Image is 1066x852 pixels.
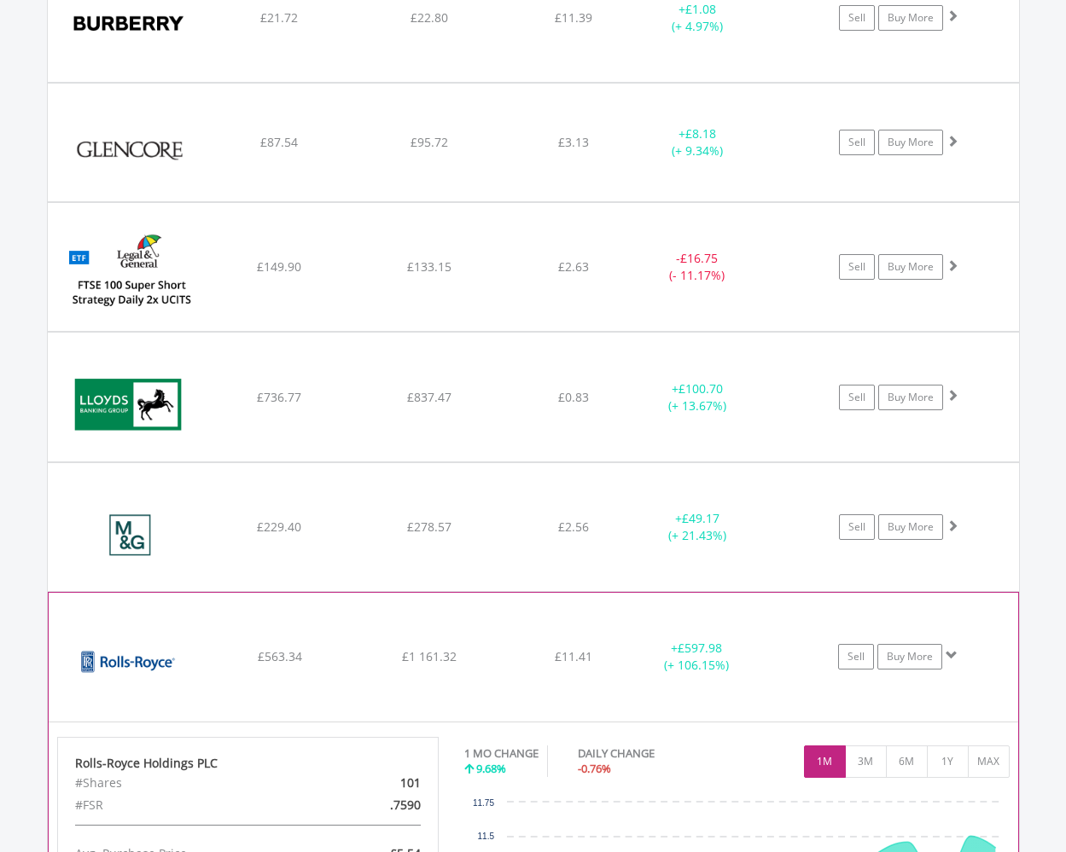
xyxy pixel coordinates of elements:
[57,614,204,716] img: EQU.GBP.RR.png
[685,1,716,17] span: £1.08
[75,755,422,772] div: Rolls-Royce Holdings PLC
[878,5,943,31] a: Buy More
[839,254,875,280] a: Sell
[633,250,762,284] div: - (- 11.17%)
[680,250,718,266] span: £16.75
[310,772,434,794] div: 101
[633,510,762,544] div: + (+ 21.43%)
[839,130,875,155] a: Sell
[473,798,494,808] text: 11.75
[632,640,760,674] div: + (+ 106.15%)
[407,519,451,535] span: £278.57
[407,389,451,405] span: £837.47
[56,105,203,197] img: EQU.GBP.GLEN.png
[257,258,301,275] span: £149.90
[62,772,310,794] div: #Shares
[558,134,589,150] span: £3.13
[411,134,448,150] span: £95.72
[62,794,310,816] div: #FSR
[558,519,589,535] span: £2.56
[804,745,846,778] button: 1M
[877,644,942,669] a: Buy More
[257,389,301,405] span: £736.77
[402,648,457,664] span: £1 161.32
[260,9,298,26] span: £21.72
[558,389,589,405] span: £0.83
[411,9,448,26] span: £22.80
[878,385,943,410] a: Buy More
[839,385,875,410] a: Sell
[257,519,301,535] span: £229.40
[464,745,539,762] div: 1 MO CHANGE
[878,130,943,155] a: Buy More
[845,745,887,778] button: 3M
[56,224,203,327] img: EQU.GBP.SUK2.png
[679,380,723,397] span: £100.70
[633,1,762,35] div: + (+ 4.97%)
[260,134,298,150] span: £87.54
[56,354,203,456] img: EQU.GBP.LLOY.png
[678,640,722,656] span: £597.98
[310,794,434,816] div: .7590
[927,745,969,778] button: 1Y
[56,484,203,587] img: EQU.GBP.MNG.png
[407,258,451,275] span: £133.15
[478,832,495,841] text: 11.5
[476,761,506,776] span: 9.68%
[578,745,714,762] div: DAILY CHANGE
[685,125,716,142] span: £8.18
[555,9,592,26] span: £11.39
[633,380,762,414] div: + (+ 13.67%)
[886,745,928,778] button: 6M
[555,648,592,664] span: £11.41
[878,254,943,280] a: Buy More
[633,125,762,159] div: + (+ 9.34%)
[968,745,1010,778] button: MAX
[839,5,875,31] a: Sell
[839,514,875,540] a: Sell
[258,648,302,664] span: £563.34
[558,258,589,275] span: £2.63
[578,761,611,776] span: -0.76%
[878,514,943,540] a: Buy More
[838,644,874,669] a: Sell
[682,510,719,526] span: £49.17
